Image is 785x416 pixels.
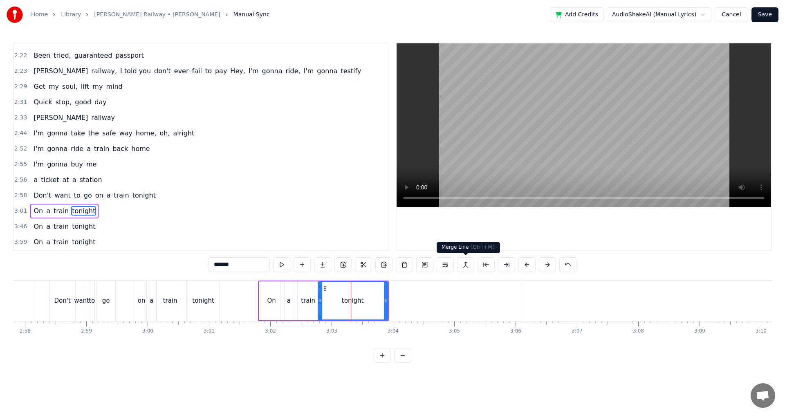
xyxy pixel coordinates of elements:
[316,66,338,76] span: gonna
[54,296,71,306] div: Don't
[287,296,291,306] div: a
[248,66,260,76] span: I'm
[751,7,778,22] button: Save
[14,98,27,106] span: 2:31
[70,144,84,153] span: ride
[751,383,775,408] div: Open chat
[550,7,603,22] button: Add Credits
[267,296,276,306] div: On
[86,144,92,153] span: a
[437,242,500,253] div: Merge Line
[61,82,78,91] span: soul,
[756,328,767,335] div: 3:10
[81,328,92,335] div: 2:59
[70,128,86,138] span: take
[45,237,51,247] span: a
[33,82,46,91] span: Get
[14,160,27,169] span: 2:55
[90,113,116,122] span: railway
[33,51,51,60] span: Been
[71,237,96,247] span: tonight
[71,206,96,216] span: tonight
[85,160,97,169] span: me
[89,296,95,306] div: to
[33,113,89,122] span: [PERSON_NAME]
[93,144,110,153] span: train
[14,176,27,184] span: 2:56
[83,191,93,200] span: go
[14,238,27,246] span: 3:59
[61,11,81,19] a: Library
[33,237,44,247] span: On
[14,83,27,91] span: 2:29
[153,66,172,76] span: don't
[173,66,190,76] span: ever
[112,144,129,153] span: back
[105,82,123,91] span: mind
[159,128,171,138] span: oh,
[94,11,220,19] a: [PERSON_NAME] Railway • [PERSON_NAME]
[92,82,103,91] span: my
[101,128,117,138] span: safe
[14,145,27,153] span: 2:52
[138,296,146,306] div: on
[102,296,110,306] div: go
[70,160,84,169] span: buy
[633,328,644,335] div: 3:08
[33,160,45,169] span: I'm
[46,128,68,138] span: gonna
[326,328,337,335] div: 3:03
[142,328,153,335] div: 3:00
[265,328,276,335] div: 3:02
[14,114,27,122] span: 2:33
[53,237,70,247] span: train
[135,128,157,138] span: home,
[114,51,144,60] span: passport
[33,175,38,184] span: a
[14,52,27,60] span: 2:22
[192,296,214,306] div: tonight
[54,191,71,200] span: want
[113,191,130,200] span: train
[53,222,70,231] span: train
[301,296,315,306] div: train
[173,128,195,138] span: alright
[71,222,96,231] span: tonight
[14,129,27,137] span: 2:44
[33,206,44,216] span: On
[20,328,31,335] div: 2:58
[80,82,90,91] span: lift
[45,222,51,231] span: a
[163,296,177,306] div: train
[191,66,203,76] span: fail
[33,128,45,138] span: I'm
[261,66,283,76] span: gonna
[48,82,60,91] span: my
[53,206,70,216] span: train
[214,66,228,76] span: pay
[46,160,68,169] span: gonna
[470,244,495,250] span: ( Ctrl+M )
[510,328,521,335] div: 3:06
[90,66,118,76] span: railway,
[303,66,315,76] span: I'm
[119,66,152,76] span: I told you
[14,191,27,200] span: 2:58
[31,11,48,19] a: Home
[150,296,153,306] div: a
[285,66,301,76] span: ride,
[233,11,270,19] span: Manual Sync
[73,191,81,200] span: to
[14,223,27,231] span: 3:46
[572,328,583,335] div: 3:07
[14,67,27,75] span: 2:23
[55,97,73,107] span: stop,
[204,66,213,76] span: to
[33,191,52,200] span: Don't
[40,175,60,184] span: ticket
[7,7,23,23] img: youka
[31,11,270,19] nav: breadcrumb
[46,144,68,153] span: gonna
[74,51,113,60] span: guaranteed
[449,328,460,335] div: 3:05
